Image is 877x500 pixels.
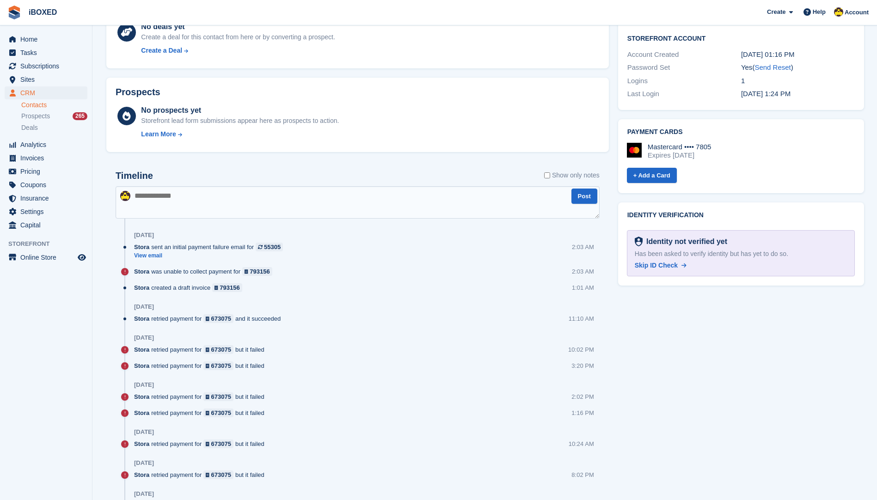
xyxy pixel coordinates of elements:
span: Stora [134,392,149,401]
div: 1:16 PM [571,409,594,417]
a: 673075 [203,439,233,448]
div: Logins [627,76,741,86]
div: 2:03 AM [572,243,594,251]
a: menu [5,46,87,59]
div: retried payment for but it failed [134,470,269,479]
div: [DATE] 01:16 PM [741,49,855,60]
button: Post [571,189,597,204]
div: 673075 [211,314,231,323]
div: [DATE] [134,303,154,311]
span: CRM [20,86,76,99]
a: menu [5,73,87,86]
h2: Timeline [116,171,153,181]
span: Pricing [20,165,76,178]
img: Katie Brown [120,191,130,201]
div: created a draft invoice [134,283,247,292]
a: iBOXED [25,5,61,20]
span: Help [813,7,826,17]
span: Deals [21,123,38,132]
label: Show only notes [544,171,600,180]
img: stora-icon-8386f47178a22dfd0bd8f6a31ec36ba5ce8667c1dd55bd0f319d3a0aa187defe.svg [7,6,21,19]
div: Storefront lead form submissions appear here as prospects to action. [141,116,339,126]
div: Identity not verified yet [643,236,727,247]
div: retried payment for but it failed [134,345,269,354]
div: No prospects yet [141,105,339,116]
div: 1 [741,76,855,86]
div: Create a deal for this contact from here or by converting a prospect. [141,32,335,42]
span: Stora [134,439,149,448]
div: 673075 [211,439,231,448]
div: 673075 [211,345,231,354]
div: 673075 [211,409,231,417]
a: menu [5,192,87,205]
a: Prospects 265 [21,111,87,121]
a: menu [5,152,87,165]
span: Analytics [20,138,76,151]
span: Stora [134,283,149,292]
span: Coupons [20,178,76,191]
a: 673075 [203,314,233,323]
div: sent an initial payment failure email for [134,243,288,251]
a: Learn More [141,129,339,139]
a: 673075 [203,392,233,401]
a: 673075 [203,409,233,417]
span: Prospects [21,112,50,121]
input: Show only notes [544,171,550,180]
div: 793156 [220,283,239,292]
span: Home [20,33,76,46]
img: Identity Verification Ready [635,237,643,247]
span: Online Store [20,251,76,264]
div: Account Created [627,49,741,60]
div: [DATE] [134,381,154,389]
div: [DATE] [134,459,154,467]
span: Stora [134,243,149,251]
span: Skip ID Check [635,262,678,269]
a: Create a Deal [141,46,335,55]
a: View email [134,252,288,260]
h2: Storefront Account [627,33,855,43]
div: [DATE] [134,232,154,239]
div: retried payment for and it succeeded [134,314,285,323]
span: ( ) [752,63,793,71]
div: [DATE] [134,490,154,498]
div: Yes [741,62,855,73]
span: Stora [134,267,149,276]
div: Has been asked to verify identity but has yet to do so. [635,249,847,259]
span: Settings [20,205,76,218]
div: 10:02 PM [568,345,594,354]
div: Create a Deal [141,46,182,55]
a: menu [5,33,87,46]
span: Invoices [20,152,76,165]
span: Stora [134,314,149,323]
div: 8:02 PM [571,470,594,479]
time: 2024-10-01 12:24:32 UTC [741,90,791,98]
a: menu [5,165,87,178]
a: 673075 [203,470,233,479]
span: Subscriptions [20,60,76,73]
div: retried payment for but it failed [134,409,269,417]
div: 1:01 AM [572,283,594,292]
div: [DATE] [134,334,154,341]
a: Skip ID Check [635,261,687,270]
div: Password Set [627,62,741,73]
div: 11:10 AM [569,314,594,323]
a: menu [5,60,87,73]
a: menu [5,86,87,99]
span: Stora [134,409,149,417]
a: Contacts [21,101,87,110]
span: Storefront [8,239,92,249]
h2: Prospects [116,87,160,98]
h2: Identity verification [627,212,855,219]
span: Sites [20,73,76,86]
span: Stora [134,361,149,370]
a: Send Reset [754,63,791,71]
a: 793156 [242,267,272,276]
div: [DATE] [134,428,154,436]
div: retried payment for but it failed [134,439,269,448]
span: Insurance [20,192,76,205]
div: retried payment for but it failed [134,392,269,401]
a: menu [5,205,87,218]
div: retried payment for but it failed [134,361,269,370]
div: was unable to collect payment for [134,267,277,276]
span: Capital [20,219,76,232]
